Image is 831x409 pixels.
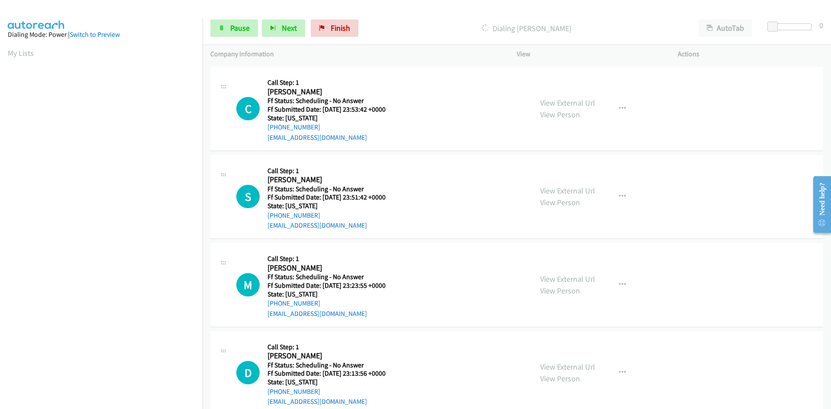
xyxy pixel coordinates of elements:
[517,49,662,59] p: View
[678,49,823,59] p: Actions
[267,351,396,361] h2: [PERSON_NAME]
[267,133,367,142] a: [EMAIL_ADDRESS][DOMAIN_NAME]
[267,123,320,131] a: [PHONE_NUMBER]
[267,193,396,202] h5: Ff Submitted Date: [DATE] 23:51:42 +0000
[267,309,367,318] a: [EMAIL_ADDRESS][DOMAIN_NAME]
[230,23,250,33] span: Pause
[267,343,396,351] h5: Call Step: 1
[540,374,580,383] a: View Person
[806,170,831,239] iframe: Resource Center
[236,273,260,296] div: The call is yet to be attempted
[267,299,320,307] a: [PHONE_NUMBER]
[236,185,260,208] h1: S
[267,211,320,219] a: [PHONE_NUMBER]
[540,286,580,296] a: View Person
[540,274,595,284] a: View External Url
[699,19,752,37] button: AutoTab
[772,23,812,30] div: Delay between calls (in seconds)
[236,361,260,384] div: The call is yet to be attempted
[8,29,195,40] div: Dialing Mode: Power |
[267,387,320,396] a: [PHONE_NUMBER]
[267,369,396,378] h5: Ff Submitted Date: [DATE] 23:13:56 +0000
[540,109,580,119] a: View Person
[331,23,350,33] span: Finish
[267,87,396,97] h2: [PERSON_NAME]
[267,78,396,87] h5: Call Step: 1
[236,97,260,120] div: The call is yet to be attempted
[70,30,120,39] a: Switch to Preview
[267,273,396,281] h5: Ff Status: Scheduling - No Answer
[210,49,501,59] p: Company Information
[540,197,580,207] a: View Person
[267,361,396,370] h5: Ff Status: Scheduling - No Answer
[311,19,358,37] a: Finish
[540,362,595,372] a: View External Url
[236,361,260,384] h1: D
[236,273,260,296] h1: M
[267,202,396,210] h5: State: [US_STATE]
[210,19,258,37] a: Pause
[267,97,396,105] h5: Ff Status: Scheduling - No Answer
[267,175,396,185] h2: [PERSON_NAME]
[267,105,396,114] h5: Ff Submitted Date: [DATE] 23:53:42 +0000
[267,254,396,263] h5: Call Step: 1
[540,98,595,108] a: View External Url
[370,23,683,34] p: Dialing [PERSON_NAME]
[267,185,396,193] h5: Ff Status: Scheduling - No Answer
[267,221,367,229] a: [EMAIL_ADDRESS][DOMAIN_NAME]
[267,397,367,406] a: [EMAIL_ADDRESS][DOMAIN_NAME]
[262,19,305,37] button: Next
[540,186,595,196] a: View External Url
[282,23,297,33] span: Next
[8,48,34,58] a: My Lists
[267,378,396,386] h5: State: [US_STATE]
[267,167,396,175] h5: Call Step: 1
[267,281,396,290] h5: Ff Submitted Date: [DATE] 23:23:55 +0000
[819,19,823,31] div: 0
[267,114,396,122] h5: State: [US_STATE]
[267,290,396,299] h5: State: [US_STATE]
[236,97,260,120] h1: C
[267,263,396,273] h2: [PERSON_NAME]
